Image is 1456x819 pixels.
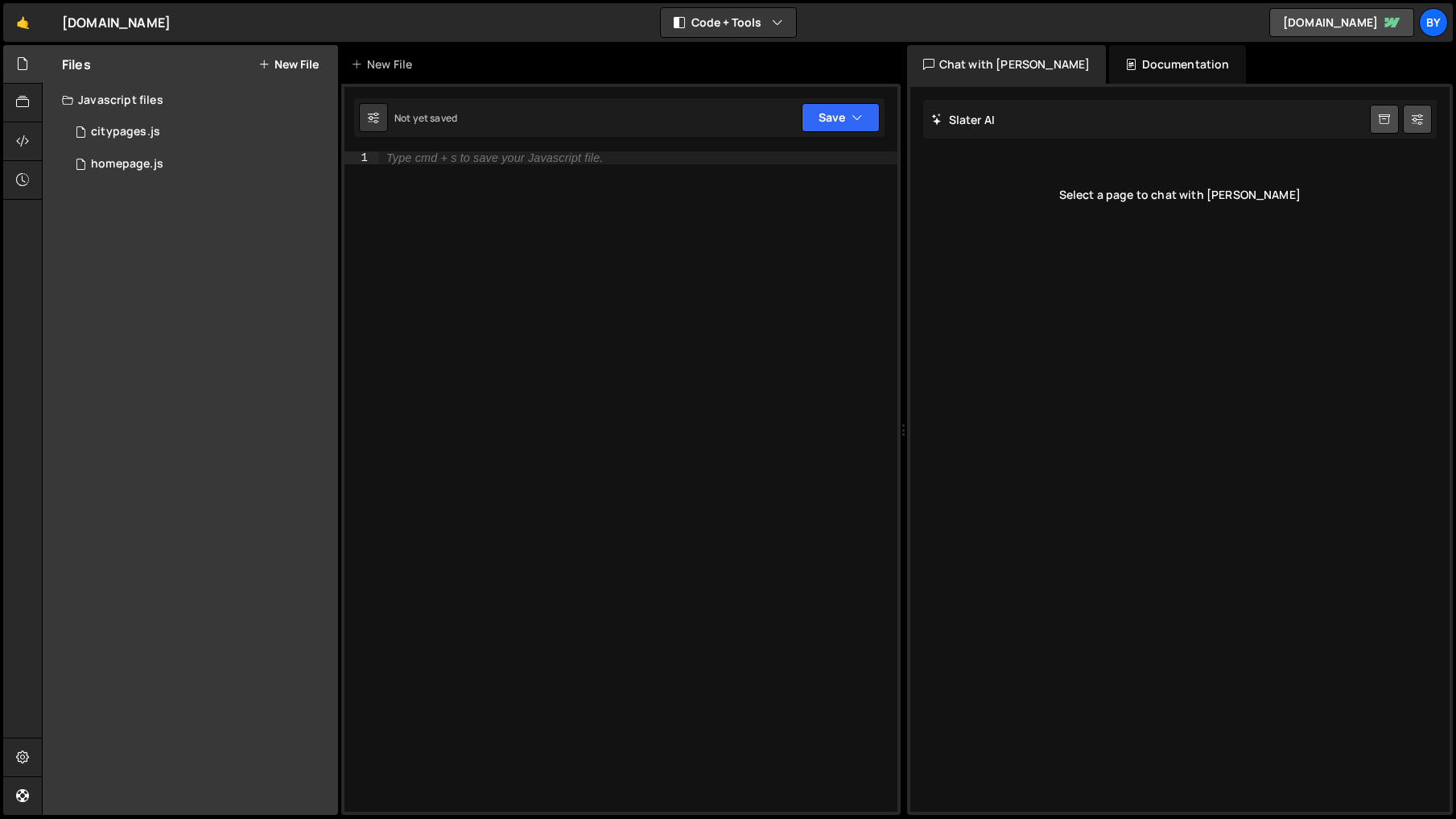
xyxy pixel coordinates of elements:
[1109,45,1245,84] div: Documentation
[344,151,378,164] div: 1
[931,112,996,127] h2: Slater AI
[91,157,163,172] div: homepage.js
[802,103,880,132] button: Save
[43,84,338,116] div: Javascript files
[1269,8,1414,37] a: [DOMAIN_NAME]
[907,45,1107,84] div: Chat with [PERSON_NAME]
[351,56,419,72] div: New File
[62,13,171,32] div: [DOMAIN_NAME]
[258,58,319,71] button: New File
[62,116,338,148] div: 6615/12744.js
[3,3,43,42] a: 🤙
[91,125,160,139] div: citypages.js
[62,148,338,180] div: 6615/12742.js
[923,163,1437,227] div: Select a page to chat with [PERSON_NAME]
[661,8,796,37] button: Code + Tools
[386,152,603,163] div: Type cmd + s to save your Javascript file.
[62,56,91,73] h2: Files
[1419,8,1448,37] a: By
[394,111,457,125] div: Not yet saved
